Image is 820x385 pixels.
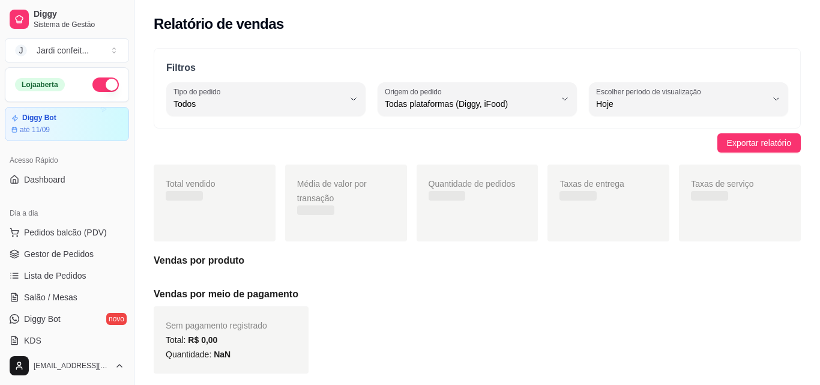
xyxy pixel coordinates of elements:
[173,98,344,110] span: Todos
[5,5,129,34] a: DiggySistema de Gestão
[154,14,284,34] h2: Relatório de vendas
[429,179,516,189] span: Quantidade de pedidos
[727,136,791,150] span: Exportar relatório
[691,179,753,189] span: Taxas de serviço
[22,114,56,123] article: Diggy Bot
[154,287,801,302] h5: Vendas por meio de pagamento
[385,98,555,110] span: Todas plataformas (Diggy, iFood)
[559,179,624,189] span: Taxas de entrega
[154,253,801,268] h5: Vendas por produto
[166,61,788,75] p: Filtros
[37,44,89,56] div: Jardi confeit ...
[385,86,445,97] label: Origem do pedido
[5,204,129,223] div: Dia a dia
[173,86,225,97] label: Tipo do pedido
[5,309,129,329] a: Diggy Botnovo
[596,98,767,110] span: Hoje
[5,107,129,141] a: Diggy Botaté 11/09
[5,351,129,380] button: [EMAIL_ADDRESS][DOMAIN_NAME]
[5,266,129,285] a: Lista de Pedidos
[5,38,129,62] button: Select a team
[5,244,129,264] a: Gestor de Pedidos
[24,248,94,260] span: Gestor de Pedidos
[5,223,129,242] button: Pedidos balcão (PDV)
[24,335,41,347] span: KDS
[166,321,267,330] span: Sem pagamento registrado
[34,9,124,20] span: Diggy
[5,331,129,350] a: KDS
[378,82,577,116] button: Origem do pedidoTodas plataformas (Diggy, iFood)
[20,125,50,135] article: até 11/09
[15,44,27,56] span: J
[297,179,367,203] span: Média de valor por transação
[34,20,124,29] span: Sistema de Gestão
[166,82,366,116] button: Tipo do pedidoTodos
[24,226,107,238] span: Pedidos balcão (PDV)
[5,288,129,307] a: Salão / Mesas
[166,350,231,359] span: Quantidade:
[92,77,119,92] button: Alterar Status
[166,335,217,345] span: Total:
[596,86,705,97] label: Escolher período de visualização
[166,179,216,189] span: Total vendido
[589,82,788,116] button: Escolher período de visualizaçãoHoje
[24,291,77,303] span: Salão / Mesas
[188,335,217,345] span: R$ 0,00
[24,270,86,282] span: Lista de Pedidos
[5,151,129,170] div: Acesso Rápido
[24,174,65,186] span: Dashboard
[5,170,129,189] a: Dashboard
[214,350,231,359] span: NaN
[15,78,65,91] div: Loja aberta
[24,313,61,325] span: Diggy Bot
[34,361,110,371] span: [EMAIL_ADDRESS][DOMAIN_NAME]
[717,133,801,153] button: Exportar relatório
